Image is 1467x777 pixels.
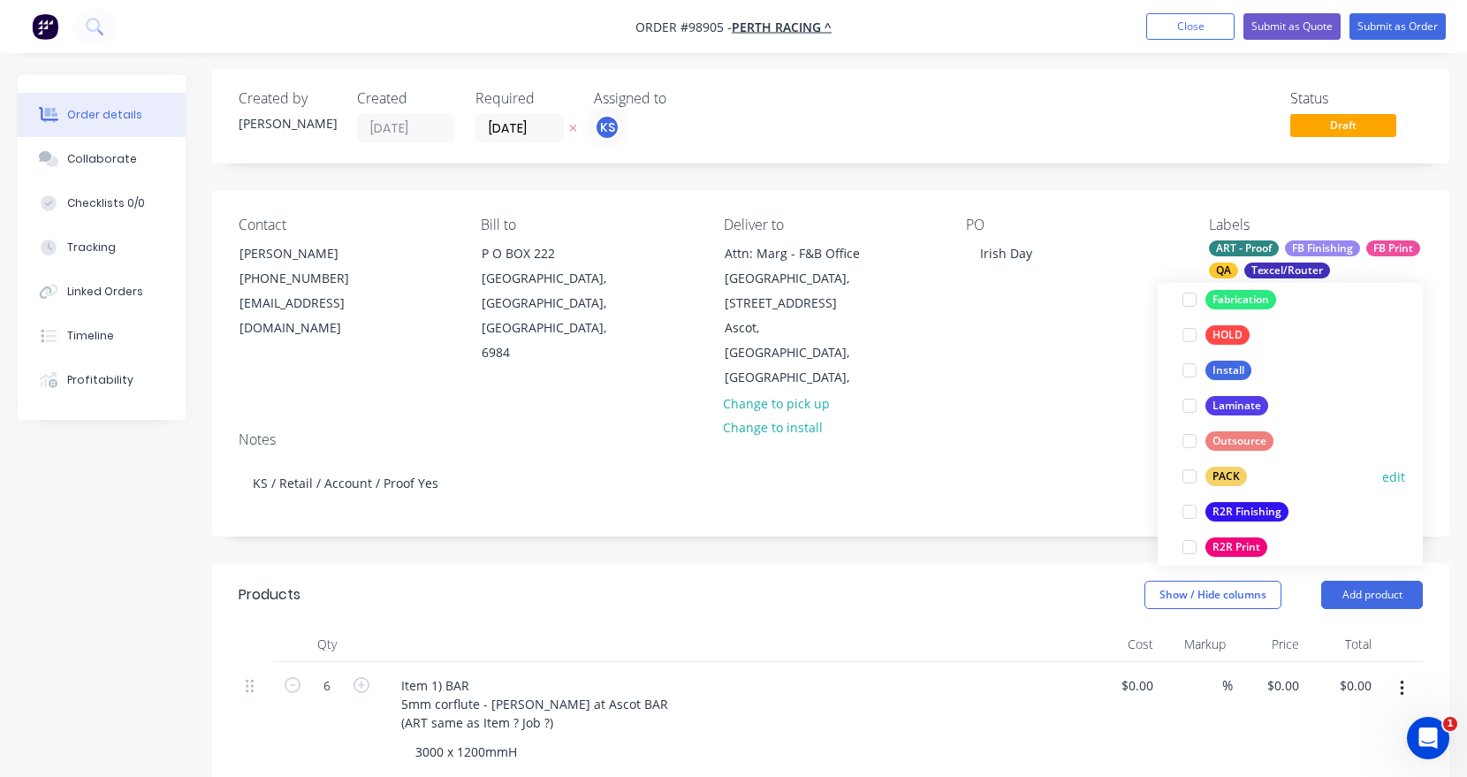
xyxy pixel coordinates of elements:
[481,217,695,233] div: Bill to
[239,291,386,340] div: [EMAIL_ADDRESS][DOMAIN_NAME]
[1175,358,1258,383] button: Install
[482,266,628,365] div: [GEOGRAPHIC_DATA], [GEOGRAPHIC_DATA], [GEOGRAPHIC_DATA], 6984
[710,240,886,391] div: Attn: Marg - F&B Office [GEOGRAPHIC_DATA], [STREET_ADDRESS]Ascot, [GEOGRAPHIC_DATA], [GEOGRAPHIC_...
[1321,581,1423,609] button: Add product
[1290,114,1396,136] span: Draft
[1205,290,1276,309] div: Fabrication
[1175,323,1257,347] button: HOLD
[239,266,386,291] div: [PHONE_NUMBER]
[475,90,573,107] div: Required
[1209,263,1238,278] div: QA
[1175,464,1254,489] button: PACK
[1175,535,1274,560] button: R2R Print
[67,284,143,300] div: Linked Orders
[1407,717,1449,759] iframe: Intercom live chat
[724,217,938,233] div: Deliver to
[1205,502,1288,522] div: R2R Finishing
[1175,287,1283,312] button: Fabrication
[18,181,186,225] button: Checklists 0/0
[467,240,643,366] div: P O BOX 222[GEOGRAPHIC_DATA], [GEOGRAPHIC_DATA], [GEOGRAPHIC_DATA], 6984
[67,151,137,167] div: Collaborate
[18,93,186,137] button: Order details
[67,195,145,211] div: Checklists 0/0
[401,739,531,765] div: 3000 x 1200mmH
[239,584,300,606] div: Products
[1243,13,1341,40] button: Submit as Quote
[274,627,380,662] div: Qty
[714,415,832,439] button: Change to install
[1205,361,1251,380] div: Install
[594,114,620,141] button: KS
[1443,717,1457,731] span: 1
[725,241,871,316] div: Attn: Marg - F&B Office [GEOGRAPHIC_DATA], [STREET_ADDRESS]
[1222,675,1233,696] span: %
[67,372,133,388] div: Profitability
[1233,627,1306,662] div: Price
[1144,581,1281,609] button: Show / Hide columns
[1349,13,1446,40] button: Submit as Order
[239,90,336,107] div: Created by
[18,225,186,270] button: Tracking
[635,19,732,35] span: Order #98905 -
[1087,627,1160,662] div: Cost
[67,328,114,344] div: Timeline
[32,13,58,40] img: Factory
[725,316,871,390] div: Ascot, [GEOGRAPHIC_DATA], [GEOGRAPHIC_DATA],
[67,240,116,255] div: Tracking
[1244,263,1330,278] div: Texcel/Router
[1306,627,1380,662] div: Total
[387,673,682,735] div: Item 1) BAR 5mm corflute - [PERSON_NAME] at Ascot BAR (ART same as Item ? Job ?)
[239,241,386,266] div: [PERSON_NAME]
[1205,467,1247,486] div: PACK
[1160,627,1234,662] div: Markup
[732,19,832,35] a: Perth Racing ^
[1209,217,1423,233] div: Labels
[18,314,186,358] button: Timeline
[594,90,771,107] div: Assigned to
[966,217,1180,233] div: PO
[18,137,186,181] button: Collaborate
[1146,13,1235,40] button: Close
[239,114,336,133] div: [PERSON_NAME]
[1366,240,1420,256] div: FB Print
[1175,499,1296,524] button: R2R Finishing
[966,240,1046,266] div: Irish Day
[239,456,1423,510] div: KS / Retail / Account / Proof Yes
[1205,325,1250,345] div: HOLD
[714,391,840,415] button: Change to pick up
[357,90,454,107] div: Created
[1209,240,1279,256] div: ART - Proof
[1290,90,1423,107] div: Status
[18,358,186,402] button: Profitability
[1175,429,1281,453] button: Outsource
[67,107,142,123] div: Order details
[18,270,186,314] button: Linked Orders
[224,240,401,341] div: [PERSON_NAME][PHONE_NUMBER][EMAIL_ADDRESS][DOMAIN_NAME]
[1285,240,1360,256] div: FB Finishing
[239,431,1423,448] div: Notes
[239,217,452,233] div: Contact
[1382,468,1405,486] button: edit
[1205,431,1273,451] div: Outsource
[1205,396,1268,415] div: Laminate
[1205,537,1267,557] div: R2R Print
[1175,393,1275,418] button: Laminate
[482,241,628,266] div: P O BOX 222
